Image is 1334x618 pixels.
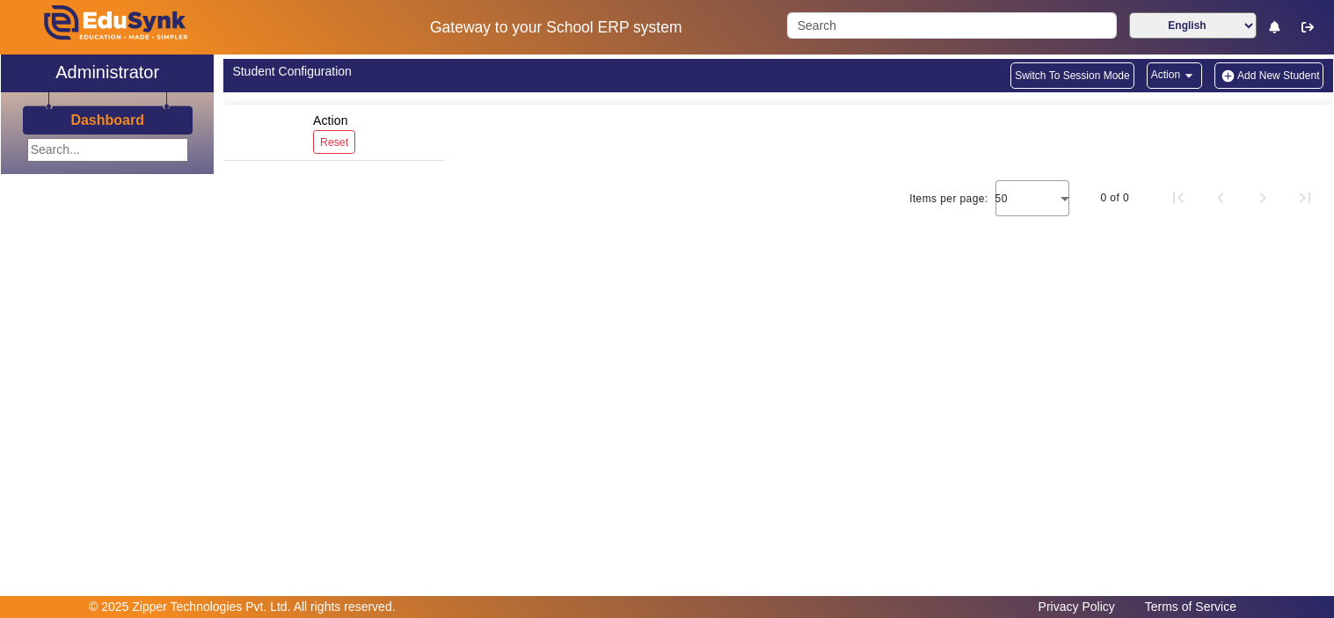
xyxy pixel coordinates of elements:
button: Next page [1242,177,1284,219]
a: Terms of Service [1136,595,1245,618]
h3: Dashboard [70,112,144,128]
p: © 2025 Zipper Technologies Pvt. Ltd. All rights reserved. [89,598,396,616]
div: Student Configuration [232,62,769,81]
mat-icon: arrow_drop_down [1180,67,1198,84]
button: Add New Student [1214,62,1323,89]
a: Privacy Policy [1030,595,1124,618]
button: Action [1147,62,1202,89]
a: Dashboard [69,111,145,129]
input: Search... [27,138,188,162]
div: 0 of 0 [1101,189,1129,207]
h2: Administrator [55,62,159,83]
a: Administrator [1,55,214,92]
h5: Gateway to your School ERP system [343,18,769,37]
button: Reset [313,130,355,154]
button: First page [1157,177,1199,219]
input: Search [787,12,1116,39]
button: Last page [1284,177,1326,219]
div: Items per page: [909,190,988,207]
div: Action [307,105,361,160]
button: Previous page [1199,177,1242,219]
img: add-new-student.png [1219,69,1237,84]
button: Switch To Session Mode [1010,62,1134,89]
